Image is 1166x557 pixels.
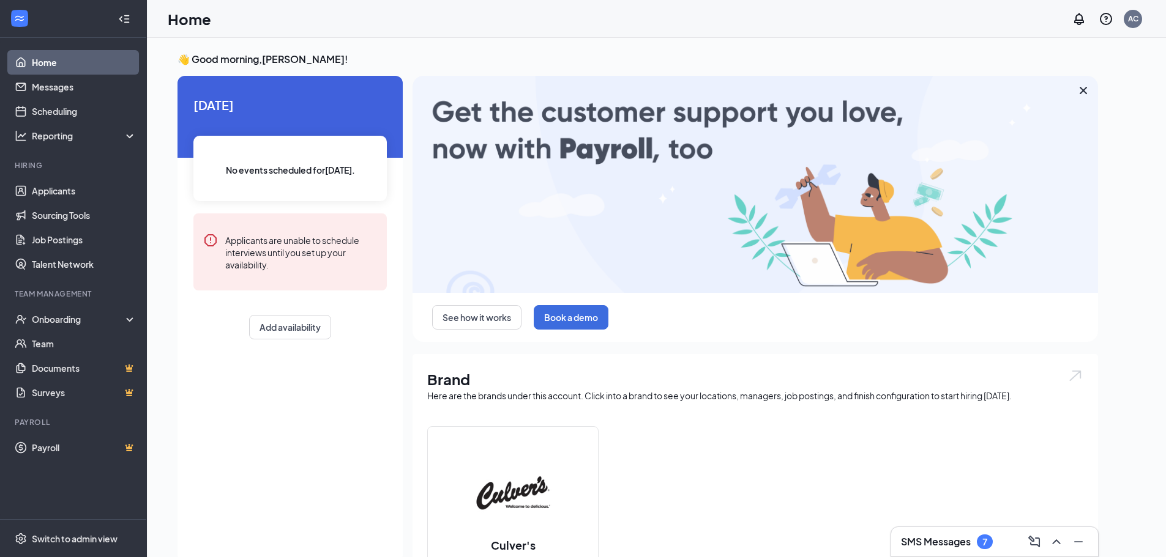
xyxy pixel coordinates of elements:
button: ChevronUp [1047,532,1066,551]
a: Job Postings [32,227,136,252]
svg: Collapse [118,13,130,25]
svg: Error [203,233,218,248]
a: Home [32,50,136,75]
h2: Culver's [479,537,548,553]
div: Hiring [15,160,134,171]
svg: Settings [15,533,27,545]
button: See how it works [432,305,521,330]
h3: 👋 Good morning, [PERSON_NAME] ! [178,53,1098,66]
div: Onboarding [32,313,126,325]
a: PayrollCrown [32,435,136,460]
button: Add availability [249,315,331,339]
div: Reporting [32,130,137,142]
div: 7 [982,537,987,547]
svg: Minimize [1071,534,1086,549]
svg: UserCheck [15,313,27,325]
img: open.6027fd2a22e1237b5b06.svg [1067,369,1083,383]
div: Switch to admin view [32,533,118,545]
svg: ChevronUp [1049,534,1064,549]
a: SurveysCrown [32,380,136,405]
div: AC [1128,13,1138,24]
img: Culver's [474,454,552,533]
svg: Cross [1076,83,1091,98]
svg: Notifications [1072,12,1086,26]
a: Team [32,331,136,356]
h3: SMS Messages [901,535,971,548]
a: Applicants [32,179,136,203]
svg: QuestionInfo [1099,12,1113,26]
h1: Home [168,9,211,29]
a: Scheduling [32,99,136,124]
img: payroll-large.gif [413,76,1098,293]
a: Sourcing Tools [32,203,136,227]
h1: Brand [427,369,1083,389]
button: ComposeMessage [1025,532,1044,551]
span: No events scheduled for [DATE] . [226,163,355,177]
div: Team Management [15,289,134,299]
span: [DATE] [193,95,387,114]
svg: ComposeMessage [1027,534,1042,549]
svg: Analysis [15,130,27,142]
a: Messages [32,75,136,99]
button: Minimize [1069,532,1088,551]
div: Here are the brands under this account. Click into a brand to see your locations, managers, job p... [427,389,1083,402]
button: Book a demo [534,305,608,330]
a: DocumentsCrown [32,356,136,380]
a: Talent Network [32,252,136,276]
div: Applicants are unable to schedule interviews until you set up your availability. [225,233,377,271]
svg: WorkstreamLogo [13,12,26,24]
div: Payroll [15,417,134,427]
